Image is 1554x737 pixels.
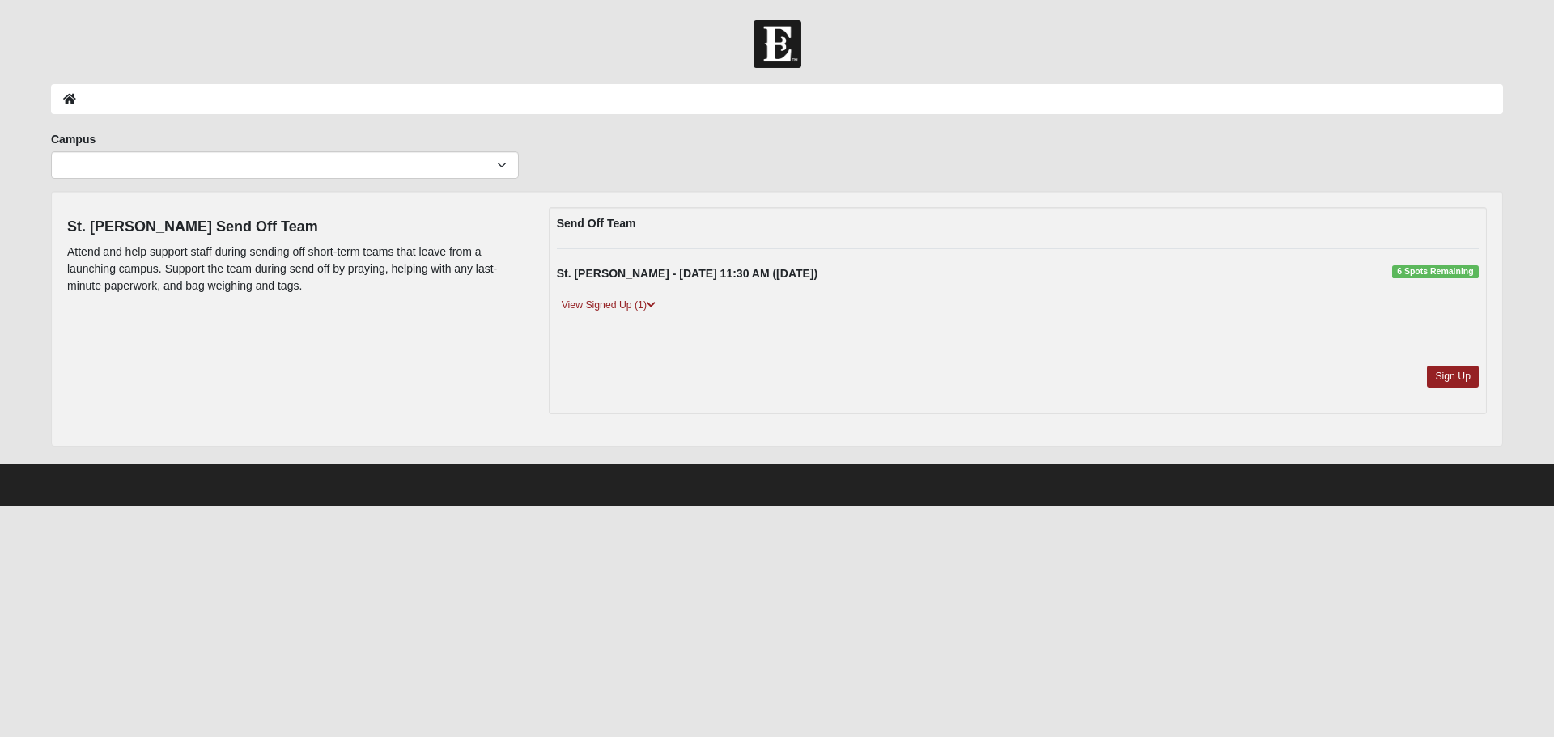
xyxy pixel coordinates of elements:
[754,20,801,68] img: Church of Eleven22 Logo
[557,217,636,230] strong: Send Off Team
[1392,265,1479,278] span: 6 Spots Remaining
[51,131,96,147] label: Campus
[1427,366,1479,388] a: Sign Up
[67,244,524,294] p: Attend and help support staff during sending off short-term teams that leave from a launching cam...
[67,218,524,236] h4: St. [PERSON_NAME] Send Off Team
[557,297,660,314] a: View Signed Up (1)
[557,267,818,280] strong: St. [PERSON_NAME] - [DATE] 11:30 AM ([DATE])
